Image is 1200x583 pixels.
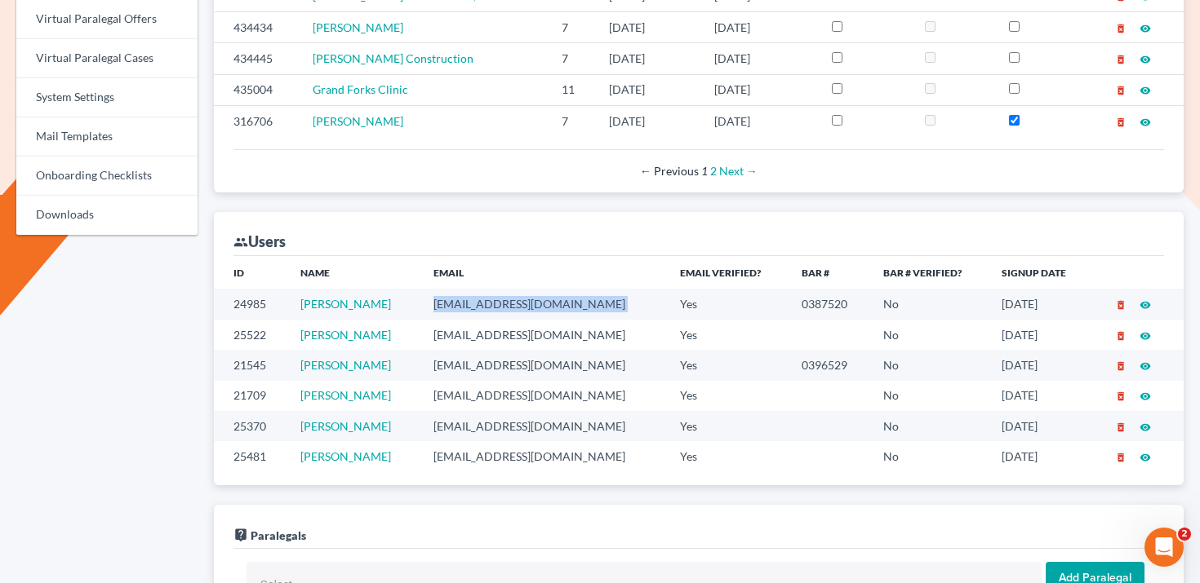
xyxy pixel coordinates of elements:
[420,350,668,380] td: [EMAIL_ADDRESS][DOMAIN_NAME]
[549,43,597,74] td: 7
[789,350,870,380] td: 0396529
[1140,388,1151,402] a: visibility
[1115,358,1127,372] a: delete_forever
[247,163,1151,179] div: Pagination
[233,235,248,250] i: group
[1115,117,1127,128] i: delete_forever
[300,388,391,402] a: [PERSON_NAME]
[1140,422,1151,433] i: visibility
[214,74,300,105] td: 435004
[989,320,1091,350] td: [DATE]
[596,43,700,74] td: [DATE]
[1140,54,1151,65] i: visibility
[1140,419,1151,433] a: visibility
[667,289,789,319] td: Yes
[233,528,248,542] i: live_help
[214,43,300,74] td: 434445
[1115,328,1127,342] a: delete_forever
[989,350,1091,380] td: [DATE]
[287,256,420,289] th: Name
[701,164,708,178] em: Page 1
[313,82,408,96] a: Grand Forks Clinic
[16,157,198,196] a: Onboarding Checklists
[1115,297,1127,311] a: delete_forever
[989,256,1091,289] th: Signup Date
[300,328,391,342] a: [PERSON_NAME]
[313,51,473,65] a: [PERSON_NAME] Construction
[1115,85,1127,96] i: delete_forever
[1115,114,1127,128] a: delete_forever
[667,320,789,350] td: Yes
[549,106,597,137] td: 7
[596,74,700,105] td: [DATE]
[1115,449,1127,463] a: delete_forever
[1115,388,1127,402] a: delete_forever
[1140,117,1151,128] i: visibility
[251,528,306,542] span: Paralegals
[667,381,789,411] td: Yes
[420,256,668,289] th: Email
[214,320,288,350] td: 25522
[701,106,819,137] td: [DATE]
[214,441,288,471] td: 25481
[313,114,403,128] a: [PERSON_NAME]
[1144,528,1184,567] iframe: Intercom live chat
[420,441,668,471] td: [EMAIL_ADDRESS][DOMAIN_NAME]
[710,164,717,178] a: Page 2
[300,419,391,433] a: [PERSON_NAME]
[989,441,1091,471] td: [DATE]
[1140,82,1151,96] a: visibility
[596,11,700,42] td: [DATE]
[1140,358,1151,372] a: visibility
[214,411,288,441] td: 25370
[16,196,198,235] a: Downloads
[870,350,989,380] td: No
[789,289,870,319] td: 0387520
[214,289,288,319] td: 24985
[870,411,989,441] td: No
[1140,20,1151,34] a: visibility
[701,11,819,42] td: [DATE]
[1140,452,1151,463] i: visibility
[1140,299,1151,311] i: visibility
[1115,422,1127,433] i: delete_forever
[870,381,989,411] td: No
[667,411,789,441] td: Yes
[300,449,391,463] a: [PERSON_NAME]
[1140,449,1151,463] a: visibility
[667,350,789,380] td: Yes
[313,20,403,34] a: [PERSON_NAME]
[989,411,1091,441] td: [DATE]
[1140,85,1151,96] i: visibility
[1140,297,1151,311] a: visibility
[300,358,391,372] a: [PERSON_NAME]
[1115,360,1127,372] i: delete_forever
[214,106,300,137] td: 316706
[596,106,700,137] td: [DATE]
[989,381,1091,411] td: [DATE]
[701,43,819,74] td: [DATE]
[300,297,391,311] a: [PERSON_NAME]
[16,78,198,117] a: System Settings
[1115,330,1127,342] i: delete_forever
[701,74,819,105] td: [DATE]
[667,441,789,471] td: Yes
[1115,51,1127,65] a: delete_forever
[640,164,699,178] span: Previous page
[1140,360,1151,372] i: visibility
[1140,328,1151,342] a: visibility
[1115,452,1127,463] i: delete_forever
[1140,391,1151,402] i: visibility
[420,289,668,319] td: [EMAIL_ADDRESS][DOMAIN_NAME]
[1140,51,1151,65] a: visibility
[1115,299,1127,311] i: delete_forever
[667,256,789,289] th: Email Verified?
[1115,82,1127,96] a: delete_forever
[870,441,989,471] td: No
[870,256,989,289] th: Bar # Verified?
[420,411,668,441] td: [EMAIL_ADDRESS][DOMAIN_NAME]
[1115,20,1127,34] a: delete_forever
